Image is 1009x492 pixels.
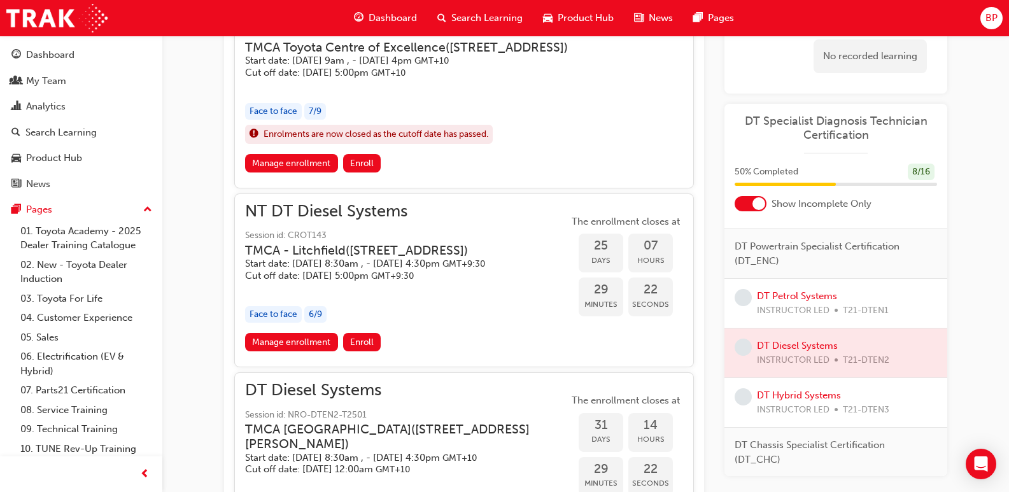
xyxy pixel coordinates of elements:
h3: TMCA Toyota Centre of Excellence ( [STREET_ADDRESS] ) [245,40,568,55]
span: learningRecordVerb_NONE-icon [735,339,752,356]
span: guage-icon [354,10,363,26]
h5: Start date: [DATE] 8:30am , - [DATE] 4:30pm [245,452,548,464]
div: 8 / 16 [908,164,935,181]
span: Australian Eastern Standard Time GMT+10 [376,464,410,475]
span: 07 [628,239,673,253]
span: news-icon [11,179,21,190]
span: pages-icon [693,10,703,26]
span: Product Hub [558,11,614,25]
a: pages-iconPages [683,5,744,31]
span: chart-icon [11,101,21,113]
span: 22 [628,462,673,477]
h3: TMCA [GEOGRAPHIC_DATA] ( [STREET_ADDRESS][PERSON_NAME] ) [245,422,548,452]
span: Minutes [579,297,623,312]
a: 07. Parts21 Certification [15,381,157,400]
span: people-icon [11,76,21,87]
a: DT Specialist Diagnosis Technician Certification [735,114,937,143]
span: news-icon [634,10,644,26]
div: Face to face [245,306,302,323]
span: car-icon [543,10,553,26]
span: prev-icon [140,467,150,482]
a: 09. Technical Training [15,419,157,439]
span: guage-icon [11,50,21,61]
span: Enroll [350,337,374,348]
span: T21-DTEN1 [843,304,889,318]
span: Minutes [579,476,623,491]
h3: TMCA - Litchfield ( [STREET_ADDRESS] ) [245,243,485,258]
a: Analytics [5,95,157,118]
div: Face to face [245,103,302,120]
span: Enrolments are now closed as the cutoff date has passed. [264,127,488,142]
a: 02. New - Toyota Dealer Induction [15,255,157,289]
button: DashboardMy TeamAnalyticsSearch LearningProduct HubNews [5,41,157,198]
span: Dashboard [369,11,417,25]
span: learningRecordVerb_NONE-icon [735,289,752,306]
a: car-iconProduct Hub [533,5,624,31]
span: Australian Eastern Standard Time GMT+10 [414,55,449,66]
a: Product Hub [5,146,157,170]
span: Australian Central Standard Time GMT+9:30 [442,258,485,269]
button: Enroll [343,154,381,172]
span: 50 % Completed [735,165,798,179]
h5: Start date: [DATE] 9am , - [DATE] 4pm [245,55,568,67]
span: Seconds [628,297,673,312]
span: INSTRUCTOR LED [757,403,829,418]
a: DT Petrol Systems [757,290,837,302]
a: 03. Toyota For Life [15,289,157,309]
button: NT DT Diesel SystemsSession id: CROT143TMCA - Litchfield([STREET_ADDRESS])Start date: [DATE] 8:30... [245,204,683,356]
span: The enrollment closes at [568,393,683,408]
div: No recorded learning [814,39,927,73]
button: BP [980,7,1003,29]
span: 14 [628,418,673,433]
button: Pages [5,198,157,221]
a: 08. Service Training [15,400,157,420]
a: 04. Customer Experience [15,308,157,328]
span: Session id: CROT143 [245,228,505,243]
h5: Cut off date: [DATE] 12:00am [245,463,548,475]
span: DT Powertrain Specialist Certification (DT_ENC) [735,239,927,268]
a: Manage enrollment [245,154,338,172]
span: The enrollment closes at [568,214,683,229]
a: News [5,172,157,196]
span: 29 [579,462,623,477]
a: DT Hybrid Systems [757,390,841,401]
span: Show Incomplete Only [772,197,871,211]
span: 29 [579,283,623,297]
h5: Cut off date: [DATE] 5:00pm [245,270,485,282]
span: Australian Central Standard Time GMT+9:30 [371,271,414,281]
span: T21-DTEN3 [843,403,889,418]
a: search-iconSearch Learning [427,5,533,31]
span: up-icon [143,202,152,218]
a: 05. Sales [15,328,157,348]
span: BP [985,11,998,25]
a: Dashboard [5,43,157,67]
div: Search Learning [25,125,97,140]
span: search-icon [11,127,20,139]
h5: Start date: [DATE] 8:30am , - [DATE] 4:30pm [245,258,485,270]
span: NT DT Diesel Systems [245,204,505,219]
div: Open Intercom Messenger [966,449,996,479]
span: DT Diesel Systems [245,383,568,398]
span: Hours [628,432,673,447]
h5: Cut off date: [DATE] 5:00pm [245,67,568,79]
img: Trak [6,4,108,32]
span: pages-icon [11,204,21,216]
a: news-iconNews [624,5,683,31]
div: News [26,177,50,192]
span: 22 [628,283,673,297]
a: My Team [5,69,157,93]
div: My Team [26,74,66,88]
div: Dashboard [26,48,74,62]
div: 6 / 9 [304,306,327,323]
a: 01. Toyota Academy - 2025 Dealer Training Catalogue [15,221,157,255]
span: 31 [579,418,623,433]
span: car-icon [11,153,21,164]
span: Session id: NRO-DTEN2-T2501 [245,408,568,423]
span: 25 [579,239,623,253]
span: News [649,11,673,25]
a: 06. Electrification (EV & Hybrid) [15,347,157,381]
div: Pages [26,202,52,217]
